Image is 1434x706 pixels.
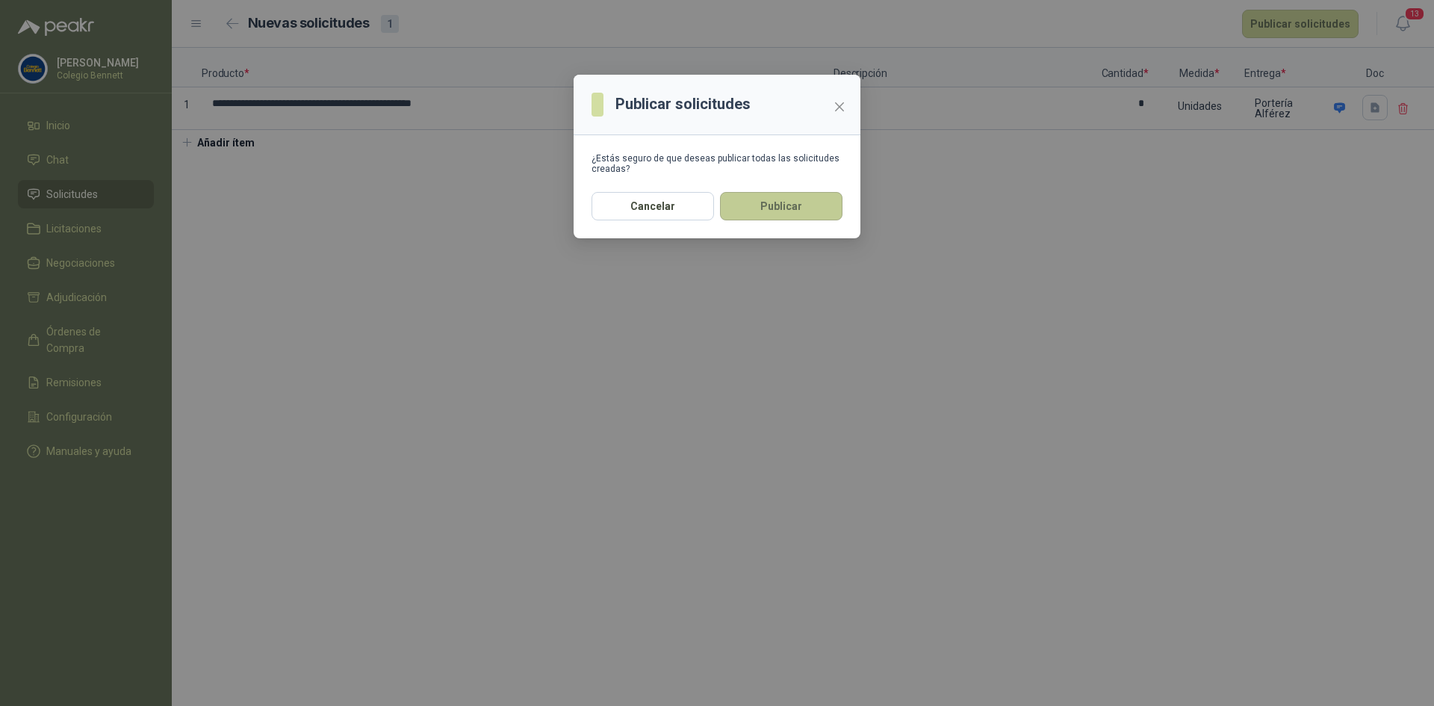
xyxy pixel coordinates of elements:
[720,192,842,220] button: Publicar
[828,95,851,119] button: Close
[834,101,845,113] span: close
[592,192,714,220] button: Cancelar
[592,153,842,174] div: ¿Estás seguro de que deseas publicar todas las solicitudes creadas?
[615,93,751,116] h3: Publicar solicitudes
